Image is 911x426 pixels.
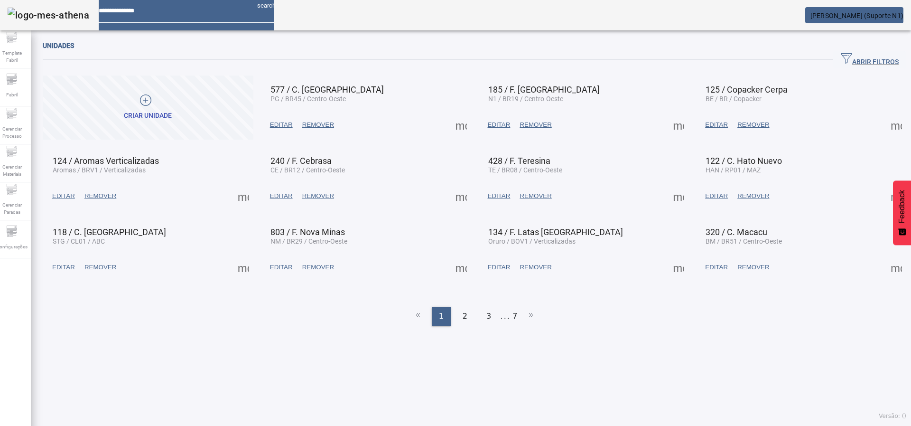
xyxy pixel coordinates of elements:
button: Mais [888,188,905,205]
span: Fabril [3,88,20,101]
li: ... [501,307,510,326]
span: BM / BR51 / Centro-Oeste [706,237,782,245]
span: EDITAR [705,191,728,201]
button: Criar unidade [43,76,253,140]
span: REMOVER [84,191,116,201]
span: Oruro / BOV1 / Verticalizadas [488,237,576,245]
button: EDITAR [265,259,297,276]
button: EDITAR [265,188,297,205]
div: Criar unidade [124,111,172,121]
button: Mais [235,259,252,276]
span: REMOVER [302,191,334,201]
span: 134 / F. Latas [GEOGRAPHIC_DATA] [488,227,623,237]
span: REMOVER [302,120,334,130]
button: REMOVER [80,259,121,276]
span: ABRIR FILTROS [841,53,899,67]
button: Mais [453,259,470,276]
button: EDITAR [700,116,733,133]
span: PG / BR45 / Centro-Oeste [270,95,346,103]
span: EDITAR [488,191,511,201]
span: REMOVER [520,120,551,130]
span: HAN / RP01 / MAZ [706,166,761,174]
button: ABRIR FILTROS [833,51,906,68]
button: Mais [453,116,470,133]
button: REMOVER [297,259,339,276]
button: Mais [888,259,905,276]
button: REMOVER [515,259,556,276]
span: NM / BR29 / Centro-Oeste [270,237,347,245]
span: 320 / C. Macacu [706,227,767,237]
span: 240 / F. Cebrasa [270,156,332,166]
button: REMOVER [515,188,556,205]
span: EDITAR [705,120,728,130]
span: REMOVER [737,120,769,130]
span: TE / BR08 / Centro-Oeste [488,166,562,174]
button: REMOVER [733,116,774,133]
span: EDITAR [488,120,511,130]
span: STG / CL01 / ABC [53,237,105,245]
button: EDITAR [483,259,515,276]
button: Feedback - Mostrar pesquisa [893,180,911,245]
span: EDITAR [52,263,75,272]
span: EDITAR [270,120,293,130]
button: Mais [235,188,252,205]
span: EDITAR [52,191,75,201]
button: EDITAR [47,259,80,276]
button: REMOVER [297,116,339,133]
span: REMOVER [737,263,769,272]
span: 124 / Aromas Verticalizadas [53,156,159,166]
span: REMOVER [84,263,116,272]
span: REMOVER [737,191,769,201]
span: EDITAR [705,263,728,272]
button: Mais [888,116,905,133]
img: logo-mes-athena [8,8,89,23]
li: 7 [512,307,517,326]
button: Mais [670,116,687,133]
button: Mais [453,188,470,205]
span: BE / BR / Copacker [706,95,762,103]
span: 2 [463,311,467,322]
button: Mais [670,259,687,276]
button: EDITAR [47,188,80,205]
span: 803 / F. Nova Minas [270,227,345,237]
span: 185 / F. [GEOGRAPHIC_DATA] [488,85,600,95]
span: Aromas / BRV1 / Verticalizadas [53,166,146,174]
button: REMOVER [515,116,556,133]
span: [PERSON_NAME] (Suporte N1) [810,12,904,19]
button: EDITAR [265,116,297,133]
span: EDITAR [270,263,293,272]
button: REMOVER [297,188,339,205]
span: Versão: () [879,413,906,419]
button: EDITAR [483,188,515,205]
span: CE / BR12 / Centro-Oeste [270,166,345,174]
span: 125 / Copacker Cerpa [706,85,788,95]
span: Unidades [43,42,74,49]
span: REMOVER [302,263,334,272]
span: 577 / C. [GEOGRAPHIC_DATA] [270,85,384,95]
span: 122 / C. Hato Nuevo [706,156,782,166]
button: EDITAR [700,188,733,205]
button: REMOVER [733,188,774,205]
span: REMOVER [520,191,551,201]
span: EDITAR [270,191,293,201]
span: Feedback [898,190,906,223]
button: REMOVER [733,259,774,276]
span: REMOVER [520,263,551,272]
button: REMOVER [80,188,121,205]
span: N1 / BR19 / Centro-Oeste [488,95,563,103]
span: EDITAR [488,263,511,272]
span: 428 / F. Teresina [488,156,550,166]
button: EDITAR [700,259,733,276]
span: 3 [486,311,491,322]
button: Mais [670,188,687,205]
span: 118 / C. [GEOGRAPHIC_DATA] [53,227,166,237]
button: EDITAR [483,116,515,133]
